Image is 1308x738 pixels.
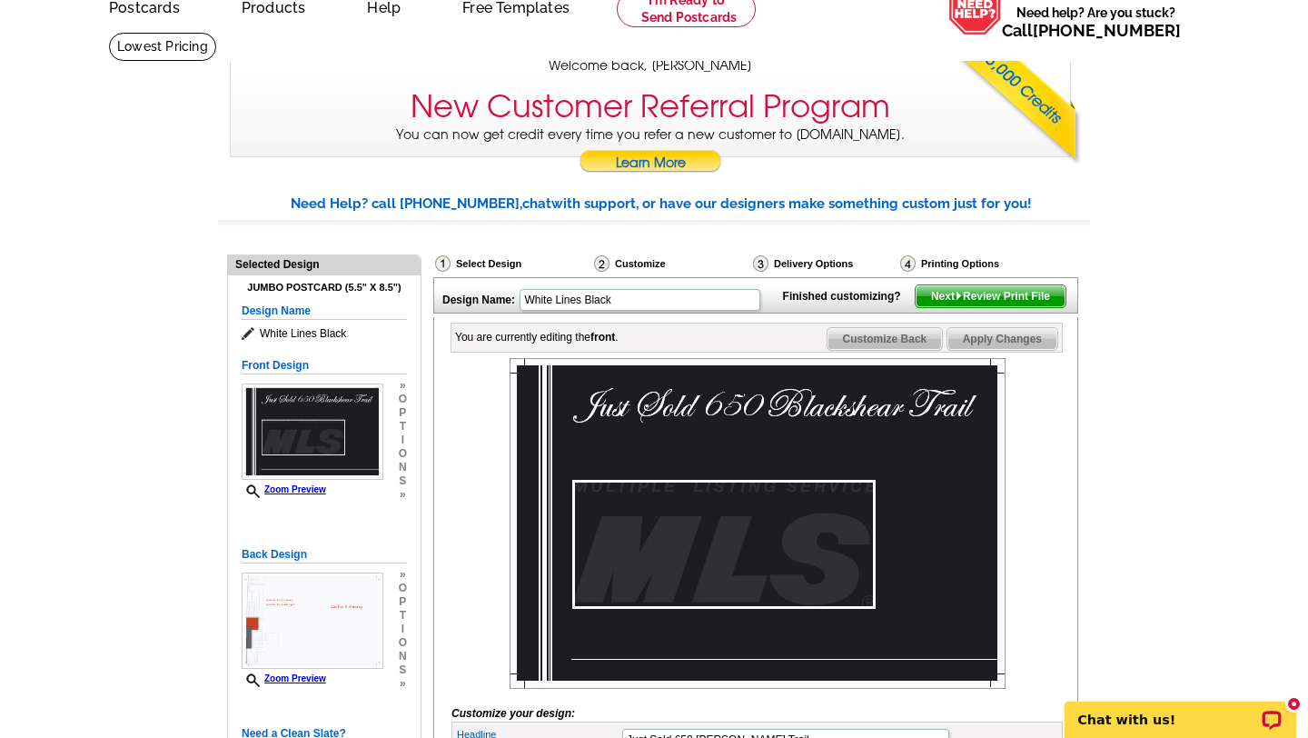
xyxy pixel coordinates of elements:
span: t [399,609,407,623]
div: You are currently editing the . [455,329,619,345]
img: Z18883126_00001_2.jpg [242,573,383,669]
span: Call [1002,21,1181,40]
span: o [399,636,407,650]
span: Next Review Print File [916,285,1065,307]
img: Delivery Options [753,255,768,272]
div: Printing Options [898,254,1060,273]
img: Z18883126_00001_1.jpg [510,358,1006,689]
h5: Design Name [242,303,407,320]
span: o [399,582,407,595]
p: You can now get credit every time you refer a new customer to [DOMAIN_NAME]. [231,125,1070,177]
h4: Jumbo Postcard (5.5" x 8.5") [242,282,407,294]
b: front [590,331,615,344]
h3: New Customer Referral Program [411,88,890,125]
span: White Lines Black [242,324,407,343]
span: p [399,595,407,609]
span: Need help? Are you stuck? [1002,4,1190,40]
img: Printing Options & Summary [900,255,916,272]
span: s [399,663,407,677]
span: » [399,568,407,582]
span: Welcome back, [PERSON_NAME] [549,56,752,75]
strong: Finished customizing? [783,290,912,303]
span: s [399,474,407,488]
span: n [399,650,407,663]
div: Select Design [433,254,592,277]
img: Select Design [435,255,451,272]
div: Delivery Options [751,254,898,273]
a: Learn More [579,150,722,177]
span: i [399,434,407,447]
h5: Front Design [242,357,407,374]
span: n [399,461,407,474]
h5: Back Design [242,546,407,563]
span: chat [522,195,551,212]
span: Customize Back [827,328,943,350]
span: t [399,420,407,434]
span: i [399,623,407,636]
span: o [399,447,407,461]
i: Customize your design: [451,707,575,720]
span: » [399,379,407,393]
div: Need Help? call [PHONE_NUMBER], with support, or have our designers make something custom just fo... [291,194,1090,214]
img: Customize [594,255,609,272]
strong: Design Name: [442,294,515,306]
span: Apply Changes [947,328,1057,350]
a: [PHONE_NUMBER] [1033,21,1181,40]
span: » [399,488,407,502]
a: Zoom Preview [242,484,326,494]
div: Customize [592,254,751,277]
img: button-next-arrow-white.png [955,292,963,300]
img: Z18883126_00001_1.jpg [242,384,383,480]
span: » [399,677,407,691]
iframe: LiveChat chat widget [1053,681,1308,738]
span: o [399,393,407,406]
div: Selected Design [228,255,421,273]
a: Zoom Preview [242,673,326,683]
span: p [399,406,407,420]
